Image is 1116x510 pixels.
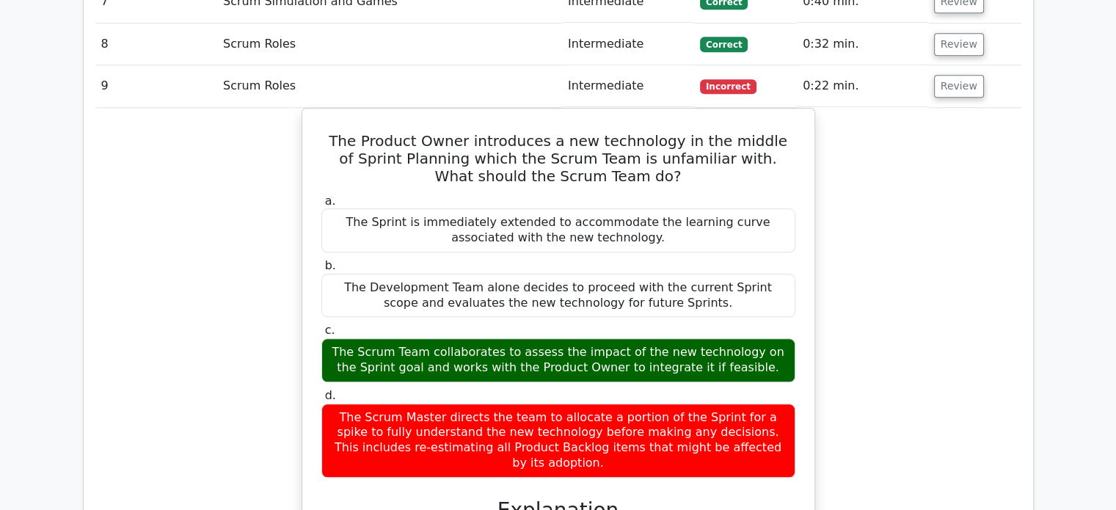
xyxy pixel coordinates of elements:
span: b. [325,258,336,272]
span: Incorrect [700,79,756,94]
td: 9 [95,65,218,107]
td: 0:22 min. [797,65,928,107]
div: The Scrum Master directs the team to allocate a portion of the Sprint for a spike to fully unders... [321,404,795,478]
div: The Sprint is immediately extended to accommodate the learning curve associated with the new tech... [321,208,795,252]
td: Intermediate [562,65,694,107]
td: 0:32 min. [797,23,928,65]
td: Scrum Roles [217,65,562,107]
button: Review [934,33,984,56]
span: d. [325,388,336,402]
td: Scrum Roles [217,23,562,65]
span: a. [325,194,336,208]
td: Intermediate [562,23,694,65]
div: The Development Team alone decides to proceed with the current Sprint scope and evaluates the new... [321,274,795,318]
h5: The Product Owner introduces a new technology in the middle of Sprint Planning which the Scrum Te... [320,132,797,185]
span: Correct [700,37,748,51]
div: The Scrum Team collaborates to assess the impact of the new technology on the Sprint goal and wor... [321,338,795,382]
span: c. [325,323,335,337]
button: Review [934,75,984,98]
td: 8 [95,23,218,65]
